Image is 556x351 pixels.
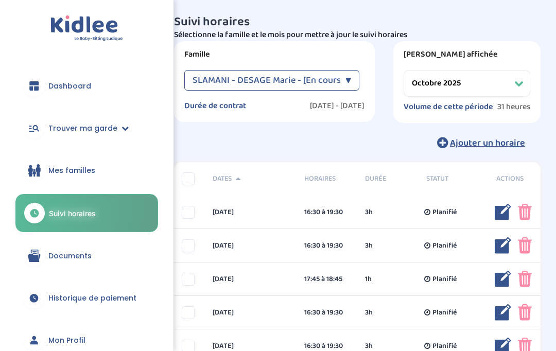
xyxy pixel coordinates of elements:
img: poubelle_rose.png [518,204,532,220]
img: modifier_bleu.png [495,237,511,254]
div: Statut [419,173,480,184]
a: Dashboard [15,67,158,104]
span: Planifié [432,207,457,218]
span: 3h [365,207,373,218]
span: Dashboard [48,81,91,92]
label: [PERSON_NAME] affichée [404,49,530,60]
div: [DATE] [205,274,297,285]
img: modifier_bleu.png [495,304,511,321]
img: modifier_bleu.png [495,204,511,220]
img: logo.svg [50,15,123,42]
span: Suivi horaires [49,208,96,219]
span: Planifié [432,274,457,285]
span: 3h [365,240,373,251]
img: poubelle_rose.png [518,271,532,287]
span: Ajouter un horaire [450,136,525,150]
span: Mes familles [48,165,95,176]
a: Historique de paiement [15,279,158,317]
div: Durée [357,173,419,184]
img: modifier_bleu.png [495,271,511,287]
span: Horaires [304,173,350,184]
div: [DATE] [205,307,297,318]
a: Documents [15,237,158,274]
span: Documents [48,251,92,261]
div: [DATE] [205,207,297,218]
a: Mes familles [15,152,158,189]
img: poubelle_rose.png [518,304,532,321]
div: 17:45 à 18:45 [304,274,350,285]
div: 16:30 à 19:30 [304,240,350,251]
a: Trouver ma garde [15,110,158,147]
span: Historique de paiement [48,293,136,304]
div: [DATE] [205,240,297,251]
label: Volume de cette période [404,102,493,112]
label: Famille [184,49,364,60]
p: Sélectionne la famille et le mois pour mettre à jour le suivi horaires [174,29,541,41]
button: Ajouter un horaire [422,131,541,154]
span: 3h [365,307,373,318]
span: 1h [365,274,372,285]
span: Mon Profil [48,335,85,346]
div: 16:30 à 19:30 [304,307,350,318]
div: Dates [205,173,297,184]
span: Planifié [432,240,457,251]
span: 31 heures [497,102,530,112]
label: Durée de contrat [184,101,246,111]
div: Actions [479,173,541,184]
span: Planifié [432,307,457,318]
div: 16:30 à 19:30 [304,207,350,218]
label: [DATE] - [DATE] [310,101,364,111]
h3: Suivi horaires [174,15,541,29]
span: Trouver ma garde [48,123,117,134]
a: Suivi horaires [15,194,158,232]
span: SLAMANI - DESAGE Marie - [En cours] [193,70,343,91]
img: poubelle_rose.png [518,237,532,254]
div: ▼ [345,70,351,91]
